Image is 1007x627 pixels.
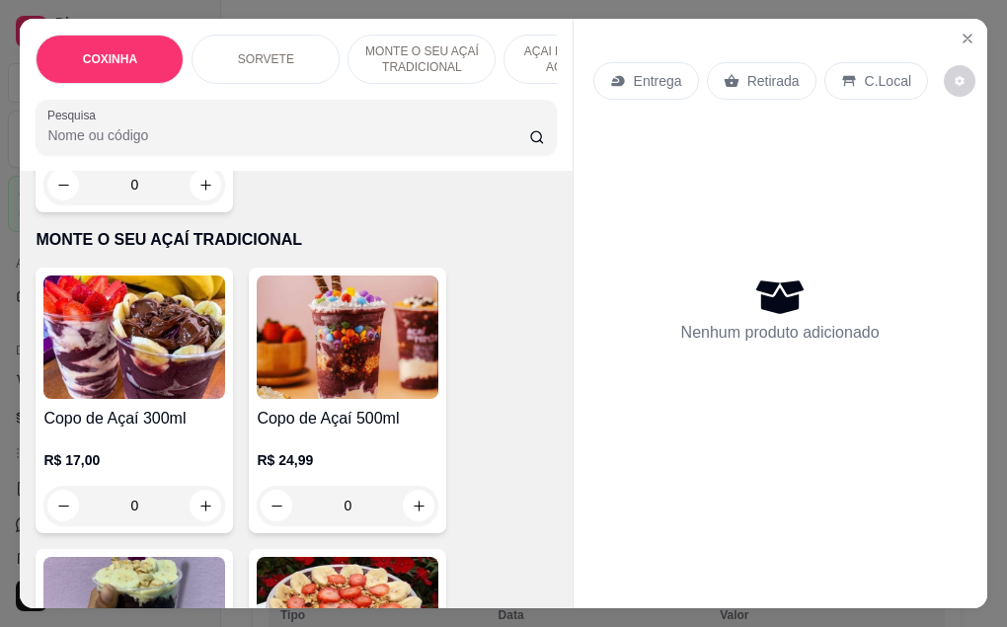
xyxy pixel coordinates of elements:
p: Nenhum produto adicionado [681,321,880,345]
p: MONTE O SEU AÇAÍ TRADICIONAL [36,228,556,252]
p: C.Local [865,71,911,91]
button: decrease-product-quantity [47,169,79,200]
img: product-image [43,275,225,399]
button: increase-product-quantity [190,169,221,200]
p: R$ 24,99 [257,450,438,470]
button: decrease-product-quantity [944,65,975,97]
p: AÇAI PREMIUM OU AÇAI ZERO [520,43,635,75]
p: R$ 17,00 [43,450,225,470]
p: Retirada [747,71,800,91]
p: COXINHA [83,51,137,67]
h4: Copo de Açaí 500ml [257,407,438,431]
p: Entrega [634,71,682,91]
img: product-image [257,275,438,399]
input: Pesquisa [47,125,529,145]
label: Pesquisa [47,107,103,123]
button: Close [952,23,983,54]
p: MONTE O SEU AÇAÍ TRADICIONAL [364,43,479,75]
h4: Copo de Açaí 300ml [43,407,225,431]
p: SORVETE [238,51,294,67]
